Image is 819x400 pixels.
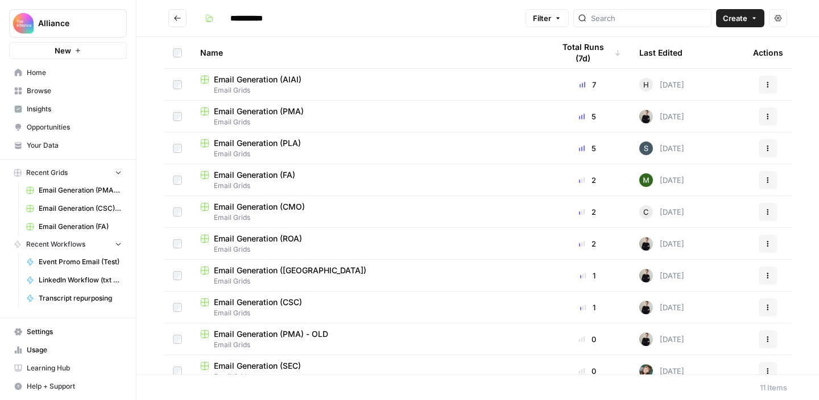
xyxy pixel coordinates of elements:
[639,37,682,68] div: Last Edited
[39,275,122,285] span: LinkedIn Workflow (txt files)
[200,308,536,318] span: Email Grids
[554,37,621,68] div: Total Runs (7d)
[9,9,127,37] button: Workspace: Alliance
[27,122,122,132] span: Opportunities
[9,377,127,395] button: Help + Support
[554,270,621,281] div: 1
[39,293,122,303] span: Transcript repurposing
[214,201,305,213] span: Email Generation (CMO)
[200,117,536,127] span: Email Grids
[639,364,653,378] img: auytl9ei5tcnqodk4shm8exxpdku
[13,13,34,34] img: Alliance Logo
[214,297,302,308] span: Email Generation (CSC)
[200,328,536,350] a: Email Generation (PMA) - OLDEmail Grids
[533,13,551,24] span: Filter
[200,106,536,127] a: Email Generation (PMA)Email Grids
[26,168,68,178] span: Recent Grids
[639,301,684,314] div: [DATE]
[9,118,127,136] a: Opportunities
[27,86,122,96] span: Browse
[214,169,295,181] span: Email Generation (FA)
[200,340,536,350] span: Email Grids
[639,110,653,123] img: rzyuksnmva7rad5cmpd7k6b2ndco
[639,269,684,282] div: [DATE]
[168,9,187,27] button: Go back
[643,79,649,90] span: H
[21,271,127,289] a: LinkedIn Workflow (txt files)
[554,334,621,345] div: 0
[9,42,127,59] button: New
[9,359,127,377] a: Learning Hub
[639,141,684,155] div: [DATE]
[9,164,127,181] button: Recent Grids
[9,341,127,359] a: Usage
[200,169,536,191] a: Email Generation (FA)Email Grids
[21,253,127,271] a: Event Promo Email (Test)
[39,257,122,267] span: Event Promo Email (Test)
[38,18,107,29] span: Alliance
[554,174,621,186] div: 2
[27,363,122,373] span: Learning Hub
[27,140,122,151] span: Your Data
[39,185,122,195] span: Email Generation (PMA) - OLD
[639,205,684,219] div: [DATE]
[554,143,621,154] div: 5
[639,332,653,346] img: rzyuksnmva7rad5cmpd7k6b2ndco
[214,328,328,340] span: Email Generation (PMA) - OLD
[526,9,569,27] button: Filter
[200,37,536,68] div: Name
[716,9,764,27] button: Create
[55,45,71,56] span: New
[200,181,536,191] span: Email Grids
[200,265,536,286] a: Email Generation ([GEOGRAPHIC_DATA])Email Grids
[554,111,621,122] div: 5
[554,206,621,218] div: 2
[639,173,653,187] img: l5bw1boy7i1vzeyb5kvp5qo3zmc4
[9,64,127,82] a: Home
[639,269,653,282] img: rzyuksnmva7rad5cmpd7k6b2ndco
[200,233,536,255] a: Email Generation (ROA)Email Grids
[200,74,536,95] a: Email Generation (AIAI)Email Grids
[760,382,787,393] div: 11 Items
[639,141,653,155] img: bo6gwtk78bbxl6expmw5g49788i4
[639,173,684,187] div: [DATE]
[639,301,653,314] img: rzyuksnmva7rad5cmpd7k6b2ndco
[26,239,85,249] span: Recent Workflows
[214,137,301,149] span: Email Generation (PLA)
[639,237,653,251] img: rzyuksnmva7rad5cmpd7k6b2ndco
[21,218,127,236] a: Email Generation (FA)
[753,37,783,68] div: Actions
[554,238,621,249] div: 2
[27,104,122,114] span: Insights
[39,203,122,214] span: Email Generation (CSC) - old do not use
[21,199,127,218] a: Email Generation (CSC) - old do not use
[639,237,684,251] div: [DATE]
[27,381,122,391] span: Help + Support
[200,137,536,159] a: Email Generation (PLA)Email Grids
[639,110,684,123] div: [DATE]
[39,222,122,232] span: Email Generation (FA)
[27,68,122,78] span: Home
[214,360,301,372] span: Email Generation (SEC)
[200,244,536,255] span: Email Grids
[200,276,536,286] span: Email Grids
[200,201,536,223] a: Email Generation (CMO)Email Grids
[591,13,706,24] input: Search
[554,79,621,90] div: 7
[554,302,621,313] div: 1
[9,236,127,253] button: Recent Workflows
[639,78,684,91] div: [DATE]
[214,74,301,85] span: Email Generation (AIAI)
[27,345,122,355] span: Usage
[723,13,747,24] span: Create
[200,149,536,159] span: Email Grids
[9,82,127,100] a: Browse
[9,100,127,118] a: Insights
[200,85,536,95] span: Email Grids
[200,297,536,318] a: Email Generation (CSC)Email Grids
[200,372,536,382] span: Email Grids
[9,323,127,341] a: Settings
[27,327,122,337] span: Settings
[639,332,684,346] div: [DATE]
[214,233,302,244] span: Email Generation (ROA)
